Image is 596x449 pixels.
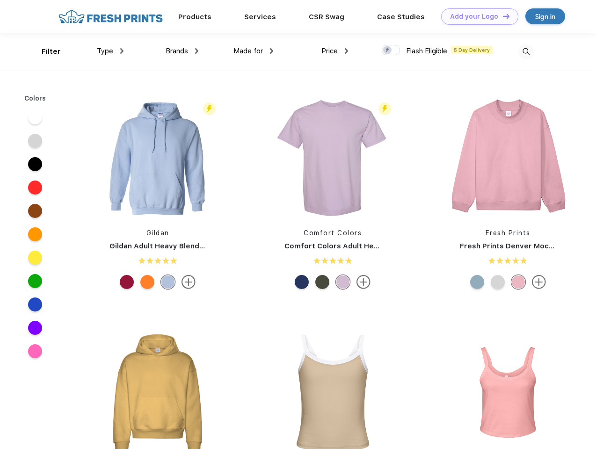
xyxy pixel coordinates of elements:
a: Gildan Adult Heavy Blend 8 Oz. 50/50 Hooded Sweatshirt [109,242,314,250]
img: func=resize&h=266 [270,94,395,219]
img: dropdown.png [345,48,348,54]
div: Sign in [535,11,555,22]
img: DT [503,14,509,19]
div: S Orange [140,275,154,289]
div: Orchid [336,275,350,289]
img: more.svg [532,275,546,289]
a: Sign in [525,8,565,24]
span: Price [321,47,338,55]
div: Sage [315,275,329,289]
div: Add your Logo [450,13,498,21]
span: 5 Day Delivery [451,46,493,54]
div: Antiq Cherry Red [120,275,134,289]
img: dropdown.png [195,48,198,54]
div: Light Blue [161,275,175,289]
div: Filter [42,46,61,57]
span: Brands [166,47,188,55]
img: more.svg [356,275,371,289]
span: Made for [233,47,263,55]
img: fo%20logo%202.webp [56,8,166,25]
span: Flash Eligible [406,47,447,55]
a: Comfort Colors Adult Heavyweight T-Shirt [284,242,437,250]
div: China Blue [295,275,309,289]
span: Type [97,47,113,55]
img: func=resize&h=266 [95,94,220,219]
img: more.svg [182,275,196,289]
a: Products [178,13,211,21]
div: Colors [17,94,53,103]
a: Gildan [146,229,169,237]
img: dropdown.png [270,48,273,54]
img: flash_active_toggle.svg [203,102,216,115]
div: Pink [511,275,525,289]
img: func=resize&h=266 [446,94,570,219]
a: Comfort Colors [304,229,362,237]
div: Slate Blue [470,275,484,289]
img: desktop_search.svg [518,44,534,59]
img: dropdown.png [120,48,124,54]
div: Ash Grey [491,275,505,289]
img: flash_active_toggle.svg [378,102,391,115]
a: Fresh Prints [486,229,531,237]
